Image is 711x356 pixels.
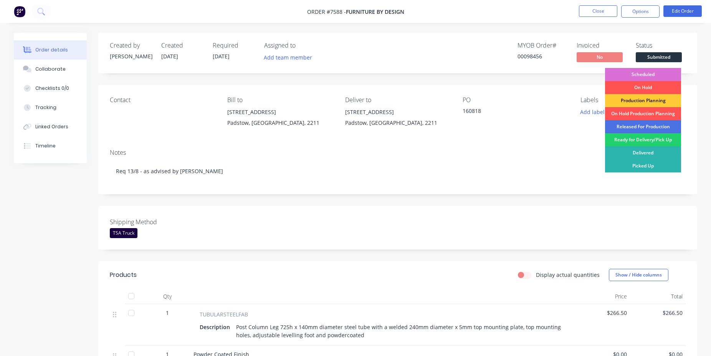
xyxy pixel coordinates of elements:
div: Req 13/8 - as advised by [PERSON_NAME] [110,159,686,183]
div: Order details [35,46,68,53]
div: Assigned to [264,42,341,49]
button: Order details [14,40,87,60]
div: Products [110,270,137,280]
div: On Hold [605,81,681,94]
span: Submitted [636,52,682,62]
div: MYOB Order # [518,42,567,49]
div: Picked Up [605,159,681,172]
div: Tracking [35,104,56,111]
button: Add team member [260,52,316,63]
div: Created by [110,42,152,49]
div: Description [200,321,233,333]
span: Furniture By Design [346,8,404,15]
div: Required [213,42,255,49]
span: [DATE] [213,53,230,60]
div: Price [574,289,630,304]
div: Checklists 0/0 [35,85,69,92]
div: Ready for Delivery/Pick Up [605,133,681,146]
div: Notes [110,149,686,156]
div: Labels [580,96,686,104]
span: [DATE] [161,53,178,60]
div: Deliver to [345,96,450,104]
button: Submitted [636,52,682,64]
div: Scheduled [605,68,681,81]
div: Bill to [227,96,332,104]
div: Production Planning [605,94,681,107]
div: Timeline [35,142,56,149]
div: Contact [110,96,215,104]
button: Show / Hide columns [609,269,668,281]
div: Invoiced [577,42,627,49]
div: 160818 [463,107,559,118]
span: Order #7588 - [307,8,346,15]
button: Tracking [14,98,87,117]
button: Close [579,5,617,17]
button: Edit Order [663,5,702,17]
label: Shipping Method [110,217,206,227]
div: Linked Orders [35,123,68,130]
div: TSA Truck [110,228,137,238]
div: [STREET_ADDRESS] [227,107,332,118]
div: [STREET_ADDRESS]Padstow, [GEOGRAPHIC_DATA], 2211 [345,107,450,131]
span: No [577,52,623,62]
button: Add labels [576,107,611,117]
div: On Hold Production Planning [605,107,681,120]
div: Padstow, [GEOGRAPHIC_DATA], 2211 [345,118,450,128]
div: [STREET_ADDRESS] [345,107,450,118]
button: Timeline [14,136,87,156]
div: Released For Production [605,120,681,133]
span: $266.50 [577,309,627,317]
div: Post Column Leg 725h x 140mm diameter steel tube with a welded 240mm diameter x 5mm top mounting ... [233,321,565,341]
div: Created [161,42,203,49]
button: Options [621,5,660,18]
button: Collaborate [14,60,87,79]
div: Status [636,42,686,49]
button: Checklists 0/0 [14,79,87,98]
span: 1 [166,309,169,317]
div: Delivered [605,146,681,159]
div: PO [463,96,568,104]
div: 00098456 [518,52,567,60]
label: Display actual quantities [536,271,600,279]
span: $266.50 [633,309,683,317]
img: Factory [14,6,25,17]
button: Linked Orders [14,117,87,136]
div: Total [630,289,686,304]
span: TUBULARSTEELFAB [200,310,248,318]
div: [STREET_ADDRESS]Padstow, [GEOGRAPHIC_DATA], 2211 [227,107,332,131]
button: Add team member [264,52,316,63]
div: Padstow, [GEOGRAPHIC_DATA], 2211 [227,118,332,128]
div: Collaborate [35,66,66,73]
div: [PERSON_NAME] [110,52,152,60]
div: Qty [144,289,190,304]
